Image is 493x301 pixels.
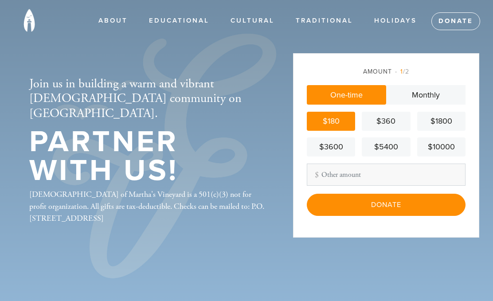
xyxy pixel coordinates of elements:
[310,115,352,127] div: $180
[13,4,45,36] img: Chabad-on-the-Vineyard---Flame-ICON.png
[417,112,466,131] a: $1800
[431,12,480,30] a: Donate
[307,112,355,131] a: $180
[307,194,466,216] input: Donate
[307,137,355,156] a: $3600
[421,115,462,127] div: $1800
[142,12,216,29] a: Educational
[224,12,281,29] a: Cultural
[417,137,466,156] a: $10000
[307,67,466,76] div: Amount
[307,164,466,186] input: Other amount
[395,68,409,75] span: /2
[310,141,352,153] div: $3600
[421,141,462,153] div: $10000
[365,141,407,153] div: $5400
[400,68,403,75] span: 1
[29,77,264,121] h2: Join us in building a warm and vibrant [DEMOGRAPHIC_DATA] community on [GEOGRAPHIC_DATA].
[92,12,134,29] a: ABOUT
[386,85,466,105] a: Monthly
[29,128,264,185] h1: Partner with us!
[362,137,410,156] a: $5400
[362,112,410,131] a: $360
[29,188,264,224] div: [DEMOGRAPHIC_DATA] of Martha's Vineyard is a 501(c)(3) not for profit organization. All gifts are...
[307,85,386,105] a: One-time
[289,12,360,29] a: Traditional
[365,115,407,127] div: $360
[368,12,423,29] a: Holidays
